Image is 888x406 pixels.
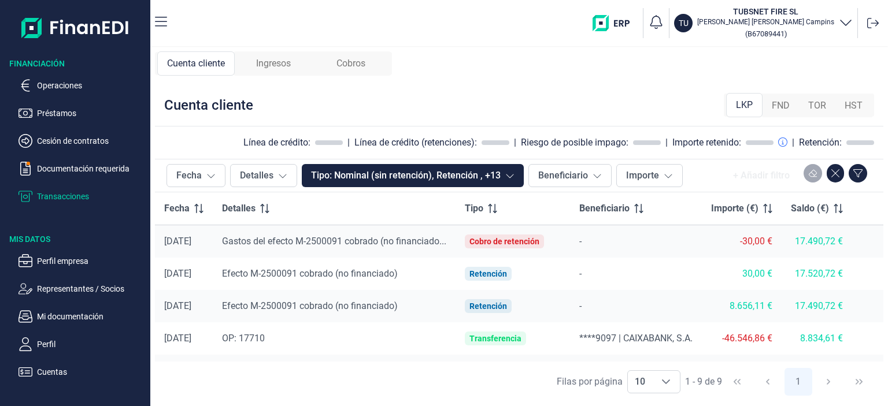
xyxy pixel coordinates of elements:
span: Efecto M-2500091 cobrado (no financiado) [222,268,398,279]
p: TU [679,17,689,29]
span: LKP [736,98,753,112]
div: TOR [799,94,835,117]
button: Importe [616,164,683,187]
button: Detalles [230,164,297,187]
p: Perfil empresa [37,254,146,268]
div: Choose [652,371,680,393]
div: Cobros [312,51,390,76]
span: Tipo [465,202,483,215]
button: Perfil [18,337,146,351]
small: Copiar cif [745,29,787,38]
p: Transacciones [37,189,146,203]
button: Préstamos [18,106,146,120]
div: HST [835,94,872,117]
div: [DATE] [164,300,203,312]
div: Cuenta cliente [157,51,235,76]
span: 1 - 9 de 9 [685,377,722,386]
span: Efecto M-2500091 cobrado (no financiado) [222,300,398,311]
h3: TUBSNET FIRE SL [697,6,834,17]
div: LKP [726,93,763,117]
button: Fecha [166,164,225,187]
span: Importe (€) [711,202,758,215]
span: - [579,236,582,247]
button: Last Page [845,368,873,396]
span: ****9097 | CAIXABANK, S.A. [579,333,693,344]
p: Perfil [37,337,146,351]
button: Page 1 [785,368,812,396]
div: 17.490,72 € [791,300,843,312]
p: Préstamos [37,106,146,120]
div: Riesgo de posible impago: [521,137,628,148]
button: Transacciones [18,189,146,203]
div: Retención: [799,137,842,148]
div: Importe retenido: [672,137,741,148]
button: Next Page [815,368,842,396]
div: Cobro de retención [469,237,539,246]
button: First Page [723,368,751,396]
div: -30,00 € [711,236,772,247]
p: Mi documentación [37,310,146,323]
div: -46.546,86 € [711,333,772,344]
img: erp [593,15,638,31]
div: | [347,136,350,150]
span: 10 [628,371,652,393]
p: Cuentas [37,365,146,379]
img: Logo de aplicación [21,9,129,46]
button: Previous Page [754,368,782,396]
button: Operaciones [18,79,146,92]
button: Tipo: Nominal (sin retención), Retención , +13 [302,164,524,187]
span: Ingresos [256,57,291,70]
button: TUTUBSNET FIRE SL[PERSON_NAME] [PERSON_NAME] Campins(B67089441) [674,6,853,40]
span: - [579,268,582,279]
div: [DATE] [164,268,203,280]
div: [DATE] [164,236,203,247]
div: Línea de crédito (retenciones): [354,137,477,148]
span: Cuenta cliente [167,57,225,70]
div: Transferencia [469,334,521,343]
p: Representantes / Socios [37,282,146,296]
div: Ingresos [235,51,312,76]
div: | [792,136,794,150]
div: Filas por página [557,375,623,389]
div: Retención [469,269,507,278]
button: Documentación requerida [18,162,146,176]
p: Operaciones [37,79,146,92]
div: [DATE] [164,333,203,344]
p: Documentación requerida [37,162,146,176]
span: - [579,300,582,311]
span: Cobros [336,57,365,70]
span: Saldo (€) [791,202,829,215]
span: Beneficiario [579,202,630,215]
div: Cuenta cliente [164,96,253,114]
button: Beneficiario [528,164,612,187]
div: | [665,136,668,150]
div: FND [763,94,799,117]
div: 8.656,11 € [711,300,772,312]
div: 30,00 € [711,268,772,280]
span: Detalles [222,202,256,215]
button: Mi documentación [18,310,146,323]
button: Cuentas [18,365,146,379]
div: 17.520,72 € [791,268,843,280]
span: HST [845,99,863,113]
p: Cesión de contratos [37,134,146,148]
div: | [514,136,516,150]
div: Retención [469,301,507,311]
div: 17.490,72 € [791,236,843,247]
span: FND [772,99,790,113]
button: Perfil empresa [18,254,146,268]
span: TOR [808,99,826,113]
button: Representantes / Socios [18,282,146,296]
div: 8.834,61 € [791,333,843,344]
p: [PERSON_NAME] [PERSON_NAME] Campins [697,17,834,27]
button: Cesión de contratos [18,134,146,148]
span: OP: 17710 [222,333,265,344]
div: Línea de crédito: [243,137,310,148]
span: Gastos del efecto M-2500091 cobrado (no financiado... [222,236,446,247]
span: Fecha [164,202,190,215]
